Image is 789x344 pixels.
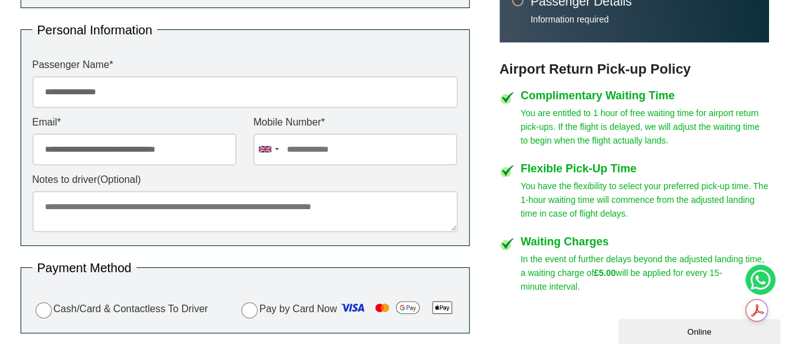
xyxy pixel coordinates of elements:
h4: Flexible Pick-Up Time [521,163,769,174]
label: Email [32,117,236,127]
div: United Kingdom: +44 [254,134,283,165]
p: You have the flexibility to select your preferred pick-up time. The 1-hour waiting time will comm... [521,179,769,220]
iframe: chat widget [618,317,783,344]
legend: Personal Information [32,24,158,36]
label: Mobile Number [253,117,457,127]
label: Cash/Card & Contactless To Driver [32,300,208,318]
label: Pay by Card Now [238,298,458,322]
strong: £5.00 [594,268,616,278]
legend: Payment Method [32,262,137,274]
p: In the event of further delays beyond the adjusted landing time, a waiting charge of will be appl... [521,252,769,293]
label: Notes to driver [32,175,458,185]
h4: Complimentary Waiting Time [521,90,769,101]
p: You are entitled to 1 hour of free waiting time for airport return pick-ups. If the flight is del... [521,106,769,147]
h3: Airport Return Pick-up Policy [500,61,769,77]
span: (Optional) [97,174,141,185]
label: Passenger Name [32,60,458,70]
input: Cash/Card & Contactless To Driver [36,302,52,318]
input: Pay by Card Now [241,302,258,318]
h4: Waiting Charges [521,236,769,247]
p: Information required [531,14,757,25]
